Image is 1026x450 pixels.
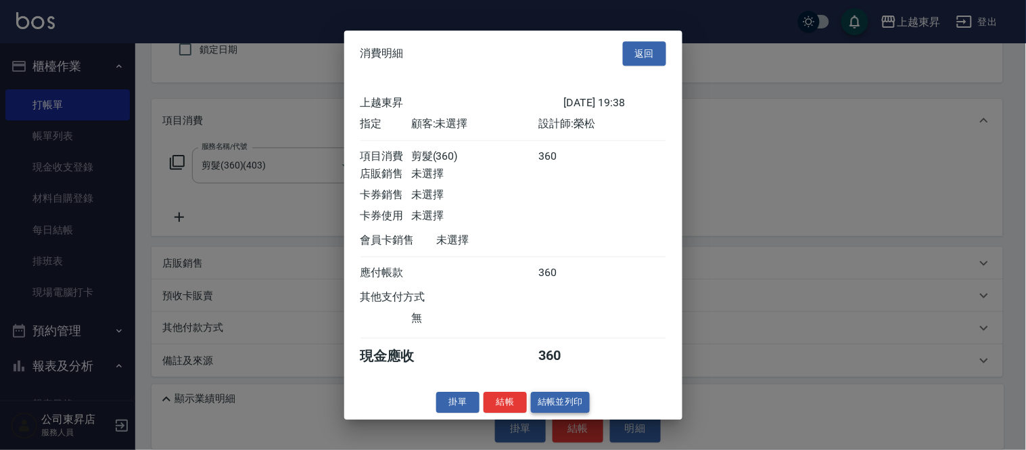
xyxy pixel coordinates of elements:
[623,41,666,66] button: 返回
[538,347,589,365] div: 360
[531,392,590,413] button: 結帳並列印
[360,233,437,248] div: 會員卡銷售
[538,266,589,280] div: 360
[411,209,538,223] div: 未選擇
[411,188,538,202] div: 未選擇
[360,290,463,305] div: 其他支付方式
[564,96,666,110] div: [DATE] 19:38
[360,117,411,131] div: 指定
[411,117,538,131] div: 顧客: 未選擇
[360,167,411,181] div: 店販銷售
[411,311,538,325] div: 無
[538,150,589,164] div: 360
[360,188,411,202] div: 卡券銷售
[436,392,480,413] button: 掛單
[484,392,527,413] button: 結帳
[360,347,437,365] div: 現金應收
[360,96,564,110] div: 上越東昇
[360,209,411,223] div: 卡券使用
[360,266,411,280] div: 應付帳款
[360,47,404,60] span: 消費明細
[360,150,411,164] div: 項目消費
[538,117,666,131] div: 設計師: 榮松
[437,233,564,248] div: 未選擇
[411,150,538,164] div: 剪髮(360)
[411,167,538,181] div: 未選擇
